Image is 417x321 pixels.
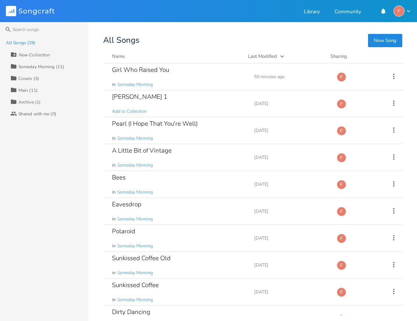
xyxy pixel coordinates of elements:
[112,81,116,88] span: in
[112,201,141,207] div: Eavesdrop
[337,72,346,82] div: fuzzyip
[337,99,346,109] div: fuzzyip
[254,182,328,186] div: [DATE]
[112,121,198,127] div: Pearl (I Hope That You're Well)
[393,6,404,17] div: fuzzyip
[254,101,328,106] div: [DATE]
[117,162,153,168] span: Someday Morning
[117,135,153,142] span: Someday Morning
[103,37,402,44] div: All Songs
[112,147,172,154] div: A Little Bit of Vintage
[337,126,346,136] div: fuzzyip
[117,243,153,249] span: Someday Morning
[112,174,126,181] div: Bees
[112,309,150,315] div: Dirty Dancing
[337,153,346,163] div: fuzzyip
[254,128,328,133] div: [DATE]
[6,41,35,45] div: All Songs (29)
[337,261,346,270] div: fuzzyip
[337,207,346,216] div: fuzzyip
[304,9,320,15] a: Library
[117,270,153,276] span: Someday Morning
[330,53,375,60] div: Sharing
[254,290,328,294] div: [DATE]
[112,162,116,168] span: in
[337,234,346,243] div: fuzzyip
[112,189,116,195] span: in
[112,135,116,142] span: in
[254,209,328,213] div: [DATE]
[117,81,153,88] span: Someday Morning
[334,9,361,15] a: Community
[117,297,153,303] span: Someday Morning
[18,53,50,57] div: New Collection
[112,282,159,288] div: Sunkissed Coffee
[112,270,116,276] span: in
[112,53,125,60] div: Name
[112,243,116,249] span: in
[18,64,64,69] div: Someday Morning (11)
[368,34,402,47] button: New Song
[117,216,153,222] span: Someday Morning
[254,155,328,160] div: [DATE]
[112,255,171,261] div: Sunkissed Coffee Old
[393,6,411,17] button: F
[112,108,147,115] span: Add to Collection
[18,76,39,81] div: Covers (3)
[337,180,346,189] div: fuzzyip
[112,67,169,73] div: Girl Who Raised You
[18,100,41,104] div: Archive (1)
[112,297,116,303] span: in
[337,287,346,297] div: fuzzyip
[254,263,328,267] div: [DATE]
[112,228,135,234] div: Polaroid
[117,189,153,195] span: Someday Morning
[254,74,328,79] div: 59 minutes ago
[248,53,277,60] div: Last Modified
[248,53,322,60] button: Last Modified
[18,88,38,93] div: Main (11)
[112,216,116,222] span: in
[112,53,239,60] button: Name
[112,94,167,100] div: [PERSON_NAME] 1
[254,236,328,240] div: [DATE]
[18,112,56,116] div: Shared with me (0)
